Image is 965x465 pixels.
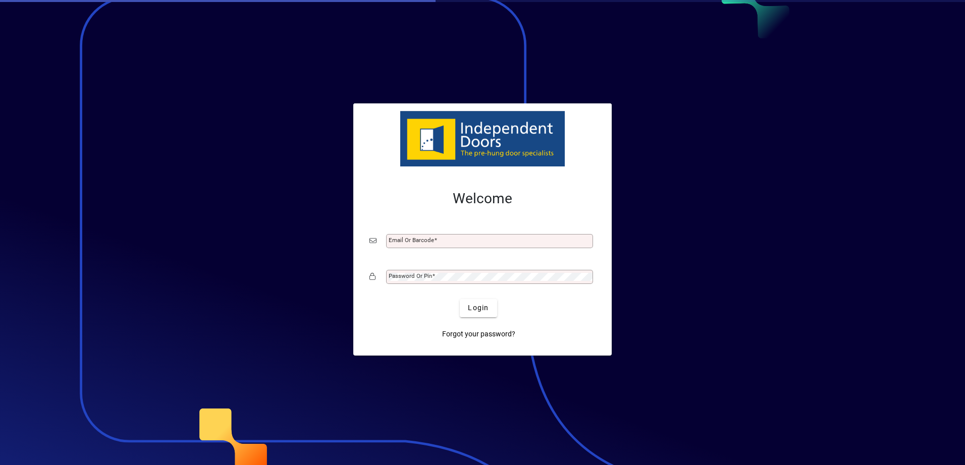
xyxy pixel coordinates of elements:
mat-label: Email or Barcode [389,237,434,244]
button: Login [460,299,497,317]
mat-label: Password or Pin [389,272,432,279]
h2: Welcome [369,190,596,207]
span: Login [468,303,489,313]
a: Forgot your password? [438,325,519,343]
span: Forgot your password? [442,329,515,339]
